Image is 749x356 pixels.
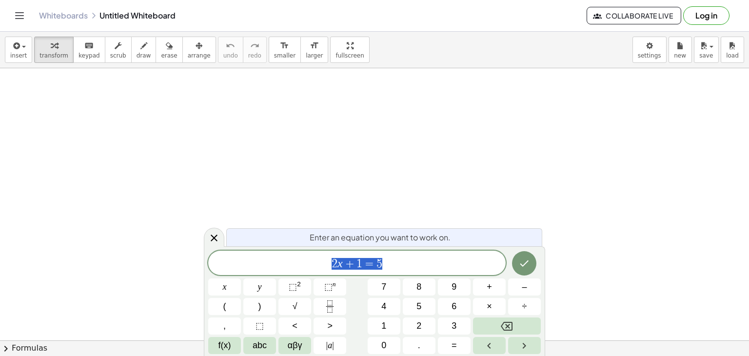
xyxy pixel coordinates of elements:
button: Toggle navigation [12,8,27,23]
span: | [332,340,334,350]
span: = [362,258,376,270]
span: settings [638,52,661,59]
button: Placeholder [243,317,276,335]
sup: 2 [297,280,301,288]
button: insert [5,37,32,63]
button: Less than [278,317,311,335]
button: settings [632,37,667,63]
button: Alphabet [243,337,276,354]
button: 5 [403,298,435,315]
span: save [699,52,713,59]
button: Log in [683,6,729,25]
button: . [403,337,435,354]
button: draw [131,37,157,63]
span: ⬚ [256,319,264,333]
span: ) [258,300,261,313]
span: = [452,339,457,352]
button: y [243,278,276,296]
button: 9 [438,278,471,296]
span: + [487,280,492,294]
span: 4 [381,300,386,313]
button: transform [34,37,74,63]
span: + [343,258,357,270]
span: Collaborate Live [595,11,673,20]
span: insert [10,52,27,59]
button: Square root [278,298,311,315]
span: 2 [416,319,421,333]
span: new [674,52,686,59]
span: fullscreen [335,52,364,59]
button: Collaborate Live [587,7,681,24]
span: redo [248,52,261,59]
button: , [208,317,241,335]
span: f(x) [218,339,231,352]
span: 0 [381,339,386,352]
button: erase [156,37,182,63]
button: 7 [368,278,400,296]
span: draw [137,52,151,59]
button: Done [512,251,536,276]
var: x [337,257,343,270]
span: , [223,319,226,333]
button: save [694,37,719,63]
span: scrub [110,52,126,59]
span: αβγ [288,339,302,352]
button: 1 [368,317,400,335]
button: 4 [368,298,400,315]
span: 5 [376,258,382,270]
button: Left arrow [473,337,506,354]
button: Right arrow [508,337,541,354]
span: arrange [188,52,211,59]
button: undoundo [218,37,243,63]
span: abc [253,339,267,352]
button: scrub [105,37,132,63]
span: erase [161,52,177,59]
button: Divide [508,298,541,315]
span: transform [39,52,68,59]
span: > [327,319,333,333]
button: redoredo [243,37,267,63]
i: format_size [280,40,289,52]
button: ( [208,298,241,315]
button: Squared [278,278,311,296]
i: undo [226,40,235,52]
button: Functions [208,337,241,354]
span: ⬚ [324,282,333,292]
span: smaller [274,52,296,59]
button: Backspace [473,317,541,335]
span: 1 [356,258,362,270]
span: . [418,339,420,352]
span: a [326,339,334,352]
span: 7 [381,280,386,294]
span: √ [293,300,297,313]
span: 1 [381,319,386,333]
button: keyboardkeypad [73,37,105,63]
button: Minus [508,278,541,296]
button: format_sizelarger [300,37,328,63]
span: 6 [452,300,456,313]
span: ( [223,300,226,313]
i: keyboard [84,40,94,52]
button: 8 [403,278,435,296]
span: load [726,52,739,59]
button: Greek alphabet [278,337,311,354]
span: – [522,280,527,294]
span: 3 [452,319,456,333]
button: 0 [368,337,400,354]
span: keypad [79,52,100,59]
span: ⬚ [289,282,297,292]
button: load [721,37,744,63]
span: 2 [332,258,337,270]
span: x [223,280,227,294]
span: | [326,340,328,350]
span: < [292,319,297,333]
button: Equals [438,337,471,354]
button: ) [243,298,276,315]
button: new [669,37,692,63]
span: undo [223,52,238,59]
button: Times [473,298,506,315]
button: Fraction [314,298,346,315]
i: redo [250,40,259,52]
button: 2 [403,317,435,335]
button: x [208,278,241,296]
